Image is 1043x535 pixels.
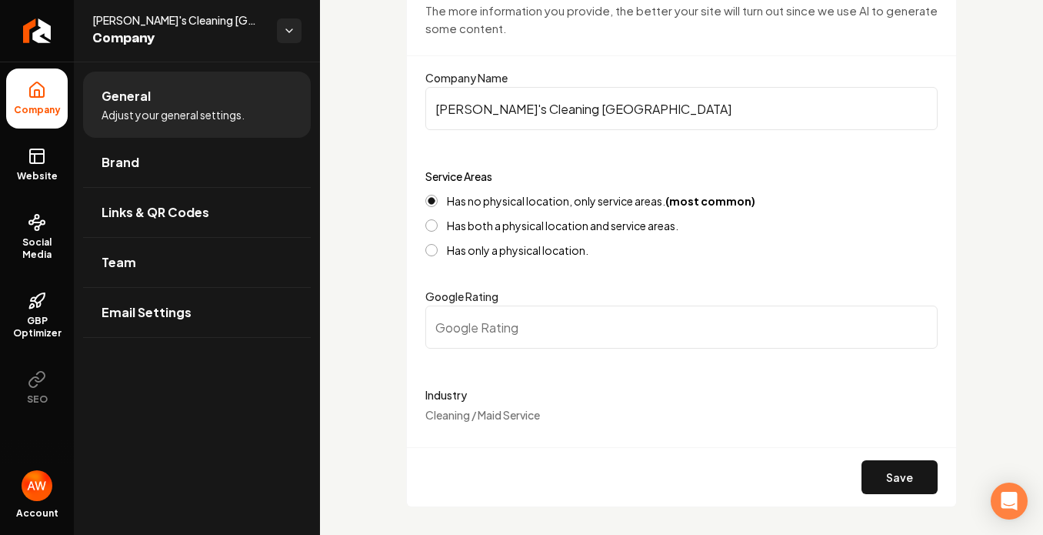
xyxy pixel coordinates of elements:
[447,245,588,256] label: Has only a physical location.
[102,253,136,272] span: Team
[92,28,265,49] span: Company
[16,507,58,520] span: Account
[6,201,68,273] a: Social Media
[23,18,52,43] img: Rebolt Logo
[861,460,938,494] button: Save
[447,196,755,206] label: Has no physical location, only service areas.
[83,188,311,237] a: Links & QR Codes
[425,386,938,404] label: Industry
[83,288,311,337] a: Email Settings
[83,238,311,287] a: Team
[425,306,938,349] input: Google Rating
[447,220,678,231] label: Has both a physical location and service areas.
[6,279,68,352] a: GBP Optimizer
[425,169,492,183] label: Service Areas
[425,87,938,130] input: Company Name
[102,203,209,222] span: Links & QR Codes
[425,2,938,37] p: The more information you provide, the better your site will turn out since we use AI to generate ...
[102,303,192,322] span: Email Settings
[8,104,67,116] span: Company
[665,194,755,208] strong: (most common)
[425,408,540,422] span: Cleaning / Maid Service
[83,138,311,187] a: Brand
[991,483,1028,520] div: Open Intercom Messenger
[102,153,139,172] span: Brand
[425,289,498,303] label: Google Rating
[102,87,151,105] span: General
[21,393,54,406] span: SEO
[102,107,245,122] span: Adjust your general settings.
[22,470,52,501] img: Alexa Wiley
[22,470,52,501] button: Open user button
[425,71,508,85] label: Company Name
[6,135,68,195] a: Website
[11,170,64,182] span: Website
[6,358,68,418] button: SEO
[92,12,265,28] span: [PERSON_NAME]'s Cleaning [GEOGRAPHIC_DATA]
[6,315,68,339] span: GBP Optimizer
[6,236,68,261] span: Social Media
